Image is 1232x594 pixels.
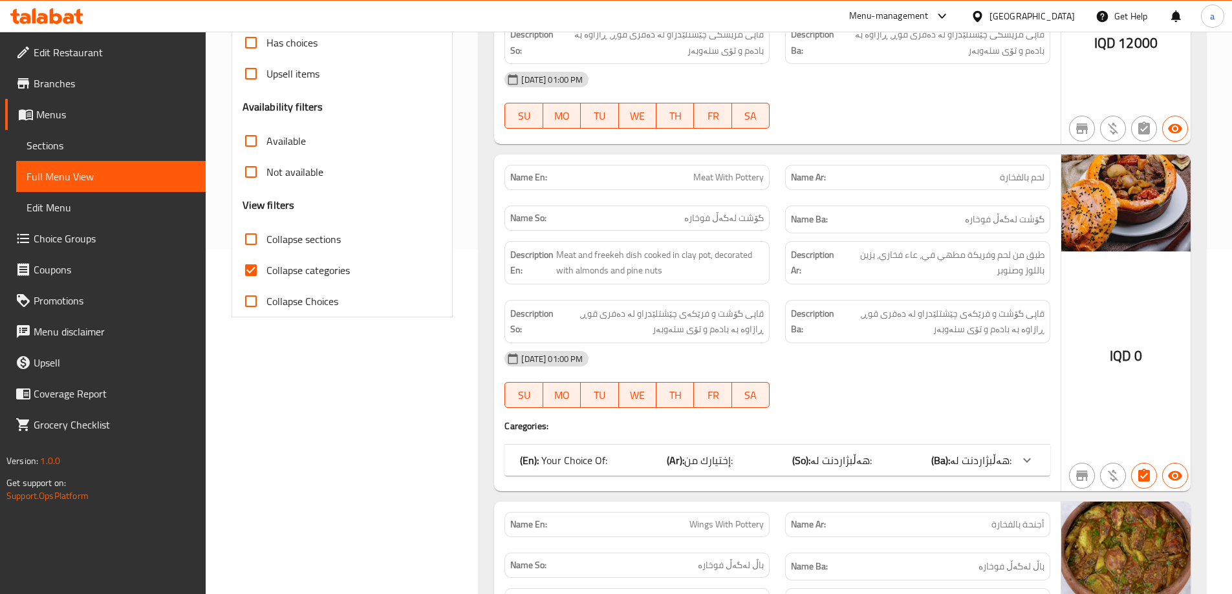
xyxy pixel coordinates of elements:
span: Upsell [34,355,195,370]
span: SU [510,386,537,405]
b: (Ba): [931,451,950,470]
span: TU [586,386,613,405]
span: MO [548,386,576,405]
button: SA [732,103,770,129]
button: TH [656,103,694,129]
span: إختيارك من: [684,451,733,470]
span: TU [586,107,613,125]
img: %D9%81%D8%AE%D8%A7%D8%B1%D8%A9_%D9%84%D8%AD%D9%85638935384878307472.jpg [1061,154,1191,251]
span: 12000 [1118,30,1158,56]
strong: Name Ar: [791,518,826,531]
span: a [1210,9,1215,23]
span: Version: [6,452,38,469]
button: Available [1162,463,1188,489]
a: Edit Menu [16,192,206,223]
b: (So): [792,451,810,470]
a: Support.OpsPlatform [6,487,89,504]
span: SU [510,107,537,125]
p: Your Choice Of: [520,452,607,468]
span: Coverage Report [34,386,195,401]
a: Branches [5,68,206,99]
button: Purchased item [1100,463,1126,489]
strong: Description Ba: [791,306,834,337]
span: قاپی مریشکی چێشتلێدراو لە دەفری قوڕ، ڕازاوە بە بادەم و تۆی سنەوبەر [838,27,1044,58]
a: Choice Groups [5,223,206,254]
button: Not branch specific item [1069,463,1095,489]
span: Full Menu View [27,169,195,184]
strong: Name So: [510,558,546,572]
span: قاپی گۆشت و فرێکەی چێشتلێدراو لە دەفری قوڕ، ڕازاوە بە بادەم و تۆی سنەوبەر [837,306,1044,337]
span: MO [548,107,576,125]
span: Meat With Pottery [693,171,764,184]
strong: Name So: [510,211,546,225]
button: TH [656,382,694,408]
span: هەڵبژاردنت لە: [950,451,1011,470]
div: (En): Your Choice Of:(Ar):إختيارك من:(So):هەڵبژاردنت لە:(Ba):هەڵبژاردنت لە: [504,445,1050,476]
button: Available [1162,116,1188,142]
button: TU [581,382,618,408]
span: Promotions [34,293,195,308]
a: Promotions [5,285,206,316]
span: Coupons [34,262,195,277]
span: Has choices [266,35,318,50]
a: Upsell [5,347,206,378]
span: TH [662,107,689,125]
div: Menu-management [849,8,929,24]
button: Not has choices [1131,116,1157,142]
span: Collapse Choices [266,293,338,309]
span: 0 [1134,343,1142,368]
span: Choice Groups [34,231,195,246]
a: Coupons [5,254,206,285]
span: IQD [1110,343,1131,368]
b: (Ar): [667,451,684,470]
span: Collapse categories [266,262,350,278]
span: FR [699,386,726,405]
button: FR [694,382,731,408]
span: Meat and freekeh dish cooked in clay pot, decorated with almonds and pine nuts [556,247,764,279]
span: Edit Menu [27,200,195,215]
h4: Caregories: [504,419,1050,432]
button: SU [504,103,543,129]
span: طبق من لحم وفريكة مطهي في، عاء فخاري، يزين باللوز وصنوبر [842,247,1044,279]
span: WE [624,386,651,405]
a: Full Menu View [16,161,206,192]
button: Has choices [1131,463,1157,489]
span: گۆشت لەگەڵ فوخارە [684,211,764,225]
a: Menu disclaimer [5,316,206,347]
button: SU [504,382,543,408]
strong: Name Ar: [791,171,826,184]
span: قاپی مریشکی چێشتلێدراو لە دەفری قوڕ، ڕازاوە بە بادەم و تۆی سنەوبەر [557,27,764,58]
span: IQD [1094,30,1116,56]
a: Menus [5,99,206,130]
span: لحم بالفخارة [1000,171,1044,184]
span: Not available [266,164,323,180]
span: هەڵبژاردنت لە: [810,451,872,470]
strong: Name En: [510,171,547,184]
span: TH [662,386,689,405]
button: MO [543,382,581,408]
a: Grocery Checklist [5,409,206,440]
strong: Description En: [510,247,554,279]
span: قاپی گۆشت و فرێکەی چێشتلێدراو لە دەفری قوڕ، ڕازاوە بە بادەم و تۆی سنەوبەر [556,306,764,337]
button: Not branch specific item [1069,116,1095,142]
span: [DATE] 01:00 PM [516,353,588,365]
a: Coverage Report [5,378,206,409]
span: Upsell items [266,66,319,81]
h3: View filters [243,198,295,213]
span: 1.0.0 [40,452,60,469]
span: [DATE] 01:00 PM [516,74,588,86]
span: WE [624,107,651,125]
span: FR [699,107,726,125]
span: SA [737,386,764,405]
span: Collapse sections [266,231,341,247]
span: Get support on: [6,474,66,491]
span: Grocery Checklist [34,417,195,432]
a: Edit Restaurant [5,37,206,68]
span: Branches [34,76,195,91]
strong: Description So: [510,27,554,58]
strong: Name Ba: [791,211,828,228]
div: [GEOGRAPHIC_DATA] [989,9,1075,23]
span: گۆشت لەگەڵ فوخارە [965,211,1044,228]
span: Available [266,133,306,149]
span: باڵ لەگەڵ فوخارە [698,558,764,572]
